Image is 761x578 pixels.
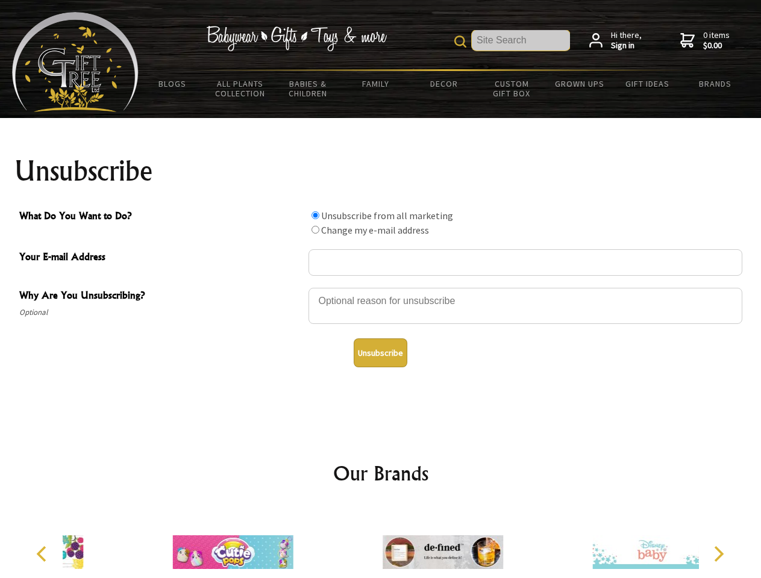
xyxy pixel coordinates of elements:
[312,226,319,234] input: What Do You Want to Do?
[207,71,275,106] a: All Plants Collection
[274,71,342,106] a: Babies & Children
[19,288,302,305] span: Why Are You Unsubscribing?
[19,249,302,267] span: Your E-mail Address
[19,208,302,226] span: What Do You Want to Do?
[478,71,546,106] a: Custom Gift Box
[354,338,407,367] button: Unsubscribe
[308,288,742,324] textarea: Why Are You Unsubscribing?
[545,71,613,96] a: Grown Ups
[321,224,429,236] label: Change my e-mail address
[308,249,742,276] input: Your E-mail Address
[12,12,139,112] img: Babyware - Gifts - Toys and more...
[30,541,57,567] button: Previous
[703,40,730,51] strong: $0.00
[24,459,738,488] h2: Our Brands
[312,211,319,219] input: What Do You Want to Do?
[454,36,466,48] img: product search
[589,30,642,51] a: Hi there,Sign in
[472,30,570,51] input: Site Search
[410,71,478,96] a: Decor
[613,71,681,96] a: Gift Ideas
[206,26,387,51] img: Babywear - Gifts - Toys & more
[611,30,642,51] span: Hi there,
[321,210,453,222] label: Unsubscribe from all marketing
[139,71,207,96] a: BLOGS
[611,40,642,51] strong: Sign in
[681,71,750,96] a: Brands
[680,30,730,51] a: 0 items$0.00
[705,541,731,567] button: Next
[19,305,302,320] span: Optional
[14,157,747,185] h1: Unsubscribe
[342,71,410,96] a: Family
[703,30,730,51] span: 0 items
